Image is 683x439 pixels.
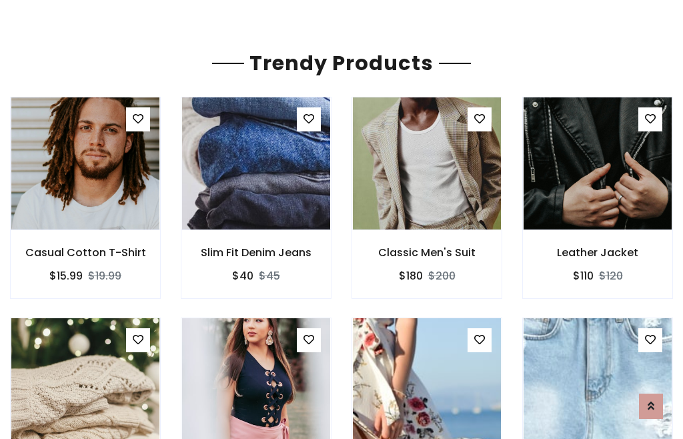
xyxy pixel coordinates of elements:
[573,270,594,282] h6: $110
[428,268,456,284] del: $200
[11,246,160,259] h6: Casual Cotton T-Shirt
[49,270,83,282] h6: $15.99
[599,268,623,284] del: $120
[244,49,439,77] span: Trendy Products
[88,268,121,284] del: $19.99
[352,246,502,259] h6: Classic Men's Suit
[181,246,331,259] h6: Slim Fit Denim Jeans
[399,270,423,282] h6: $180
[232,270,253,282] h6: $40
[259,268,280,284] del: $45
[523,246,672,259] h6: Leather Jacket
